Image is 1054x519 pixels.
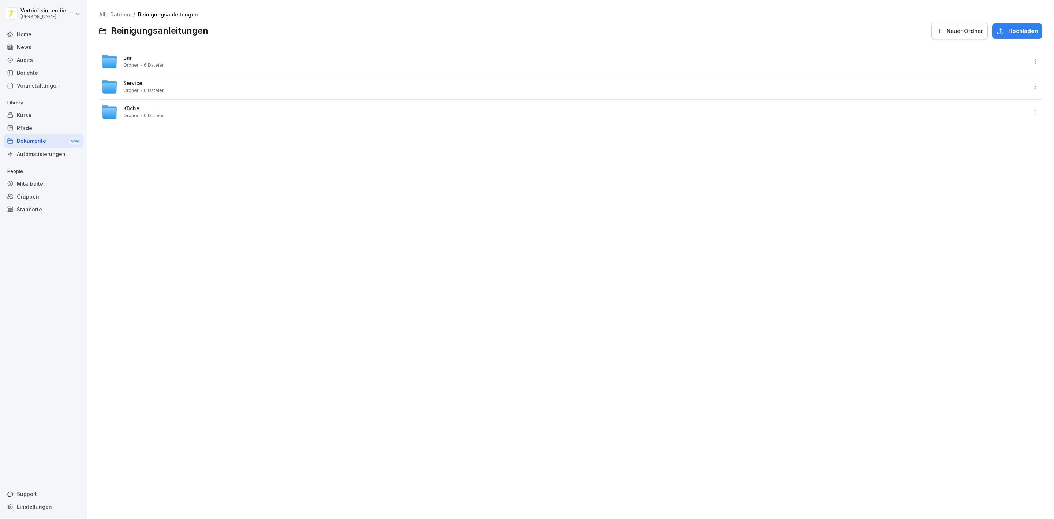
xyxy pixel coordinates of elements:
span: Neuer Ordner [946,27,983,35]
p: [PERSON_NAME] [20,14,74,19]
a: Audits [4,53,83,66]
a: Veranstaltungen [4,79,83,92]
a: Einstellungen [4,500,83,513]
a: Mitarbeiter [4,177,83,190]
a: Gruppen [4,190,83,203]
span: 0 Dateien [144,88,165,93]
span: Ordner [123,88,138,93]
p: People [4,166,83,177]
div: Dokumente [4,134,83,148]
span: Hochladen [1008,27,1038,35]
div: New [69,137,81,145]
span: 0 Dateien [144,113,165,118]
p: Vertriebsinnendienst [20,8,74,14]
span: Ordner [123,113,138,118]
a: Reinigungsanleitungen [138,11,198,18]
button: Neuer Ordner [931,23,988,39]
a: News [4,41,83,53]
a: Standorte [4,203,83,216]
span: Bar [123,55,132,61]
span: Service [123,80,142,86]
button: Hochladen [992,23,1042,39]
a: Kurse [4,109,83,122]
a: Alle Dateien [99,11,130,18]
div: Support [4,488,83,500]
span: Küche [123,105,139,112]
a: Home [4,28,83,41]
span: 6 Dateien [144,63,165,68]
a: DokumenteNew [4,134,83,148]
a: Automatisierungen [4,148,83,160]
a: KücheOrdner0 Dateien [101,104,1027,120]
a: Berichte [4,66,83,79]
span: / [133,12,135,18]
a: Pfade [4,122,83,134]
span: Reinigungsanleitungen [111,26,208,36]
a: BarOrdner6 Dateien [101,53,1027,70]
span: Ordner [123,63,138,68]
a: ServiceOrdner0 Dateien [101,79,1027,95]
p: Library [4,97,83,109]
